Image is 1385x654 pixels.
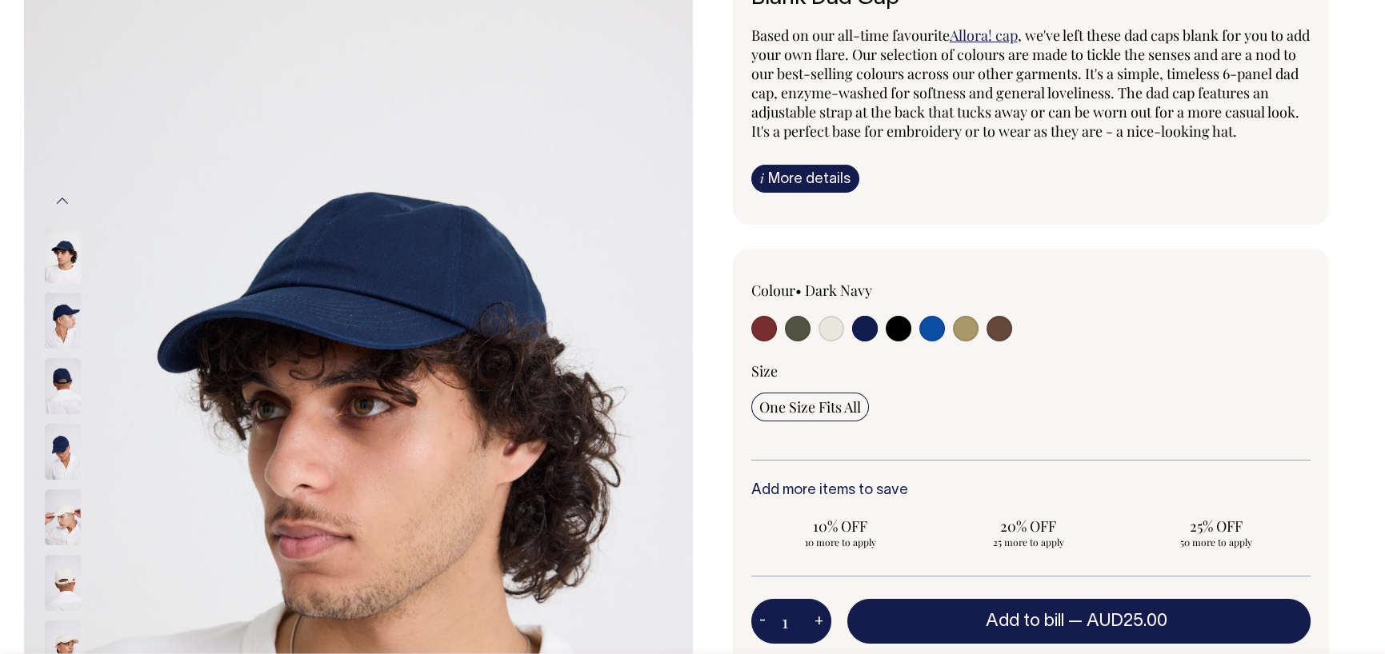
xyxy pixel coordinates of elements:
span: 50 more to apply [1135,536,1298,548]
img: dark-navy [45,424,81,480]
img: dark-navy [45,227,81,283]
button: - [751,605,774,637]
span: 10% OFF [759,516,922,536]
input: One Size Fits All [751,393,869,421]
span: 10 more to apply [759,536,922,548]
span: • [795,281,802,300]
button: + [807,605,831,637]
a: Allora! cap [950,26,1018,45]
input: 25% OFF 50 more to apply [1127,512,1306,553]
span: 20% OFF [947,516,1110,536]
span: 25% OFF [1135,516,1298,536]
span: One Size Fits All [759,397,861,417]
input: 10% OFF 10 more to apply [751,512,930,553]
button: Previous [50,183,74,219]
span: Add to bill [986,613,1064,629]
img: dark-navy [45,293,81,349]
div: Colour [751,281,975,300]
button: Add to bill —AUD25.00 [847,599,1311,644]
span: 25 more to apply [947,536,1110,548]
span: , we've left these dad caps blank for you to add your own flare. Our selection of colours are mad... [751,26,1310,141]
a: iMore details [751,165,859,193]
div: Size [751,361,1311,381]
input: 20% OFF 25 more to apply [939,512,1118,553]
h6: Add more items to save [751,483,1311,499]
span: i [760,169,764,186]
img: natural [45,489,81,545]
span: — [1068,613,1171,629]
img: dark-navy [45,358,81,414]
span: AUD25.00 [1087,613,1167,629]
span: Based on our all-time favourite [751,26,950,45]
img: natural [45,555,81,611]
label: Dark Navy [805,281,872,300]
